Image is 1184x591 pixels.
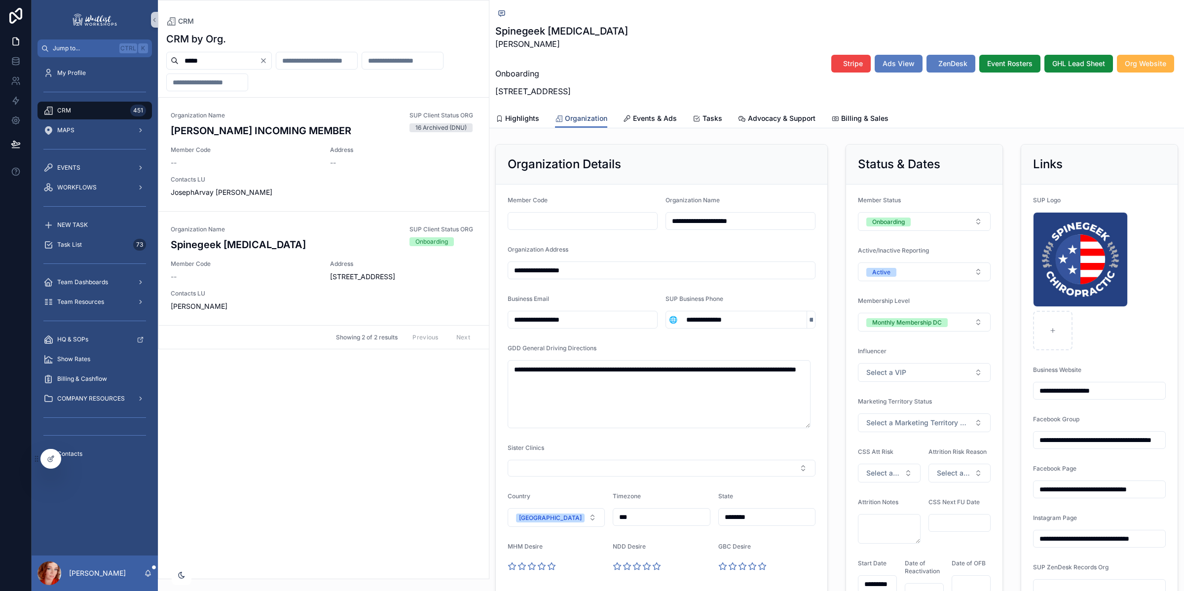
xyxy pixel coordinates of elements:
[171,290,477,297] span: Contacts LU
[171,123,398,138] h3: [PERSON_NAME] INCOMING MEMBER
[1033,196,1061,204] span: SUP Logo
[1117,55,1174,73] button: Org Website
[858,398,932,405] span: Marketing Territory Status
[693,110,722,129] a: Tasks
[32,57,158,476] div: scrollable content
[57,298,104,306] span: Team Resources
[565,113,607,123] span: Organization
[37,390,152,407] a: COMPANY RESOURCES
[858,498,898,506] span: Attrition Notes
[1033,156,1063,172] h2: Links
[872,218,905,226] div: Onboarding
[937,468,971,478] span: Select a Attrition Risk Reason
[508,444,544,451] span: Sister Clinics
[666,295,723,302] span: SUP Business Phone
[508,156,621,172] h2: Organization Details
[37,64,152,82] a: My Profile
[139,44,147,52] span: K
[1033,465,1076,472] span: Facebook Page
[166,16,194,26] a: CRM
[858,262,991,281] button: Select Button
[858,464,921,482] button: Select Button
[166,32,226,46] h1: CRM by Org.
[508,295,549,302] span: Business Email
[119,43,137,53] span: Ctrl
[336,333,398,341] span: Showing 2 of 2 results
[926,55,975,73] button: ZenDesk
[495,56,628,79] p: Onboarding
[57,335,88,343] span: HQ & SOPs
[130,105,146,116] div: 451
[71,12,118,28] img: App logo
[409,111,477,119] span: SUP Client Status ORG
[872,268,890,277] div: Active
[495,85,628,97] p: [STREET_ADDRESS]
[57,164,80,172] span: EVENTS
[37,350,152,368] a: Show Rates
[666,196,720,204] span: Organization Name
[703,113,722,123] span: Tasks
[883,59,915,69] span: Ads View
[37,179,152,196] a: WORKFLOWS
[858,156,940,172] h2: Status & Dates
[37,216,152,234] a: NEW TASK
[858,212,991,231] button: Select Button
[738,110,815,129] a: Advocacy & Support
[57,69,86,77] span: My Profile
[872,318,942,327] div: Monthly Membership DC
[57,126,74,134] span: MAPS
[57,355,90,363] span: Show Rates
[171,272,177,282] span: --
[37,331,152,348] a: HQ & SOPs
[1033,366,1081,373] span: Business Website
[858,413,991,432] button: Select Button
[866,418,970,428] span: Select a Marketing Territory Status
[831,110,888,129] a: Billing & Sales
[843,59,863,69] span: Stripe
[37,293,152,311] a: Team Resources
[330,158,336,168] span: --
[508,492,530,500] span: Country
[928,498,980,506] span: CSS Next FU Date
[495,24,628,38] h1: Spinegeek [MEDICAL_DATA]
[1033,415,1079,423] span: Facebook Group
[508,543,543,550] span: MHM Desire
[133,239,146,251] div: 73
[613,492,641,500] span: Timezone
[171,111,398,119] span: Organization Name
[495,110,539,129] a: Highlights
[841,113,888,123] span: Billing & Sales
[858,297,910,304] span: Membership Level
[37,445,152,463] a: Contacts
[875,55,923,73] button: Ads View
[37,273,152,291] a: Team Dashboards
[1125,59,1166,69] span: Org Website
[866,468,900,478] span: Select a CSS Att Risk
[69,568,126,578] p: [PERSON_NAME]
[37,159,152,177] a: EVENTS
[495,38,628,50] p: [PERSON_NAME]
[718,543,751,550] span: GBC Desire
[508,344,596,352] span: GDD General Driving Directions
[57,450,82,458] span: Contacts
[633,113,677,123] span: Events & Ads
[1044,55,1113,73] button: GHL Lead Sheet
[508,246,568,253] span: Organization Address
[938,59,967,69] span: ZenDesk
[53,44,115,52] span: Jump to...
[613,543,646,550] span: NDD Desire
[37,102,152,119] a: CRM451
[666,311,680,329] button: Select Button
[259,57,271,65] button: Clear
[171,225,398,233] span: Organization Name
[1033,563,1109,571] span: SUP ZenDesk Records Org
[831,55,871,73] button: Stripe
[57,184,97,191] span: WORKFLOWS
[159,211,489,325] a: Organization NameSpinegeek [MEDICAL_DATA]SUP Client Status ORGOnboardingMember Code--Address[STRE...
[415,237,448,246] div: Onboarding
[866,368,906,377] span: Select a VIP
[748,113,815,123] span: Advocacy & Support
[858,313,991,332] button: Select Button
[415,123,467,132] div: 16 Archived (DNU)
[979,55,1040,73] button: Event Rosters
